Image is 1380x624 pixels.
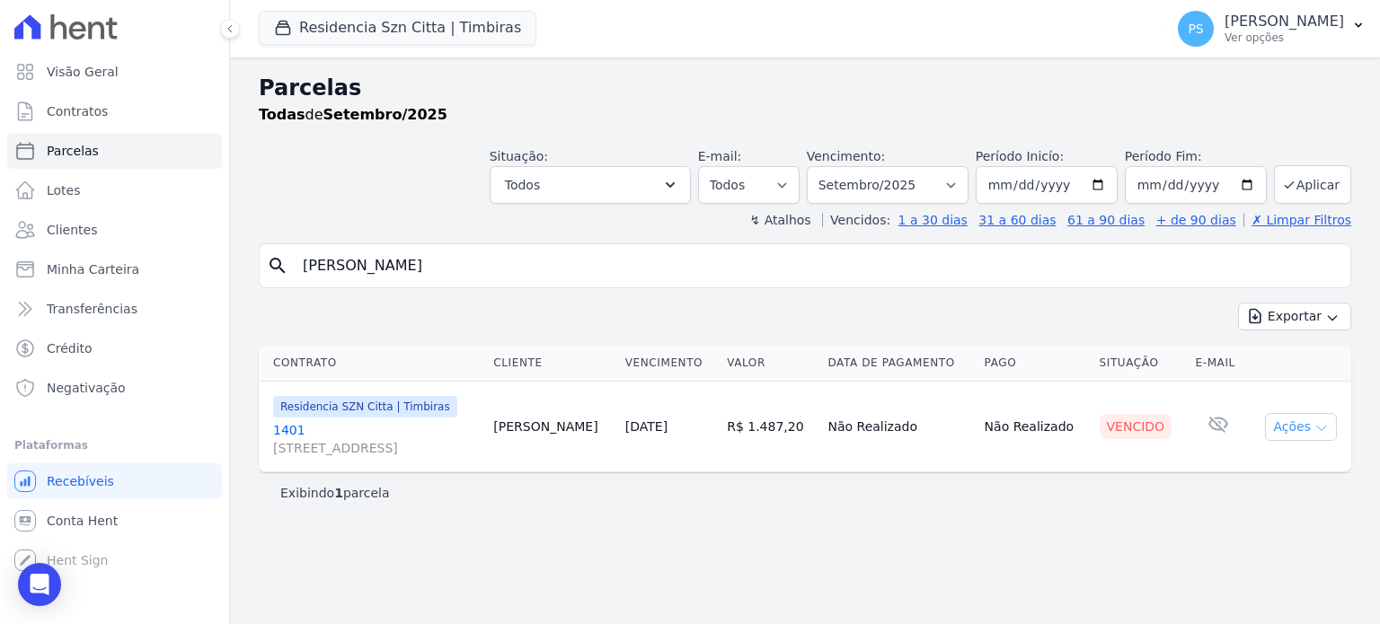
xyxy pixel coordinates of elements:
[7,212,222,248] a: Clientes
[1243,213,1351,227] a: ✗ Limpar Filtros
[18,563,61,606] div: Open Intercom Messenger
[259,11,536,45] button: Residencia Szn Citta | Timbiras
[47,260,139,278] span: Minha Carteira
[7,172,222,208] a: Lotes
[1163,4,1380,54] button: PS [PERSON_NAME] Ver opções
[47,102,108,120] span: Contratos
[259,104,447,126] p: de
[292,248,1343,284] input: Buscar por nome do lote ou do cliente
[1125,147,1267,166] label: Período Fim:
[749,213,810,227] label: ↯ Atalhos
[7,54,222,90] a: Visão Geral
[334,486,343,500] b: 1
[486,345,618,382] th: Cliente
[47,181,81,199] span: Lotes
[977,382,1092,472] td: Não Realizado
[7,133,222,169] a: Parcelas
[820,382,977,472] td: Não Realizado
[7,251,222,287] a: Minha Carteira
[1067,213,1145,227] a: 61 a 90 dias
[807,149,885,163] label: Vencimento:
[720,382,820,472] td: R$ 1.487,20
[323,106,447,123] strong: Setembro/2025
[259,106,305,123] strong: Todas
[625,419,668,434] a: [DATE]
[1238,303,1351,330] button: Exportar
[7,93,222,129] a: Contratos
[820,345,977,382] th: Data de Pagamento
[273,396,457,417] span: Residencia SZN Citta | Timbiras
[486,382,618,472] td: [PERSON_NAME]
[273,439,479,457] span: [STREET_ADDRESS]
[1100,414,1172,439] div: Vencido
[47,379,126,397] span: Negativação
[1225,31,1344,45] p: Ver opções
[47,63,119,81] span: Visão Geral
[267,255,288,277] i: search
[259,345,486,382] th: Contrato
[1156,213,1236,227] a: + de 90 dias
[1092,345,1189,382] th: Situação
[47,472,114,490] span: Recebíveis
[977,345,1092,382] th: Pago
[259,72,1351,104] h2: Parcelas
[47,142,99,160] span: Parcelas
[7,291,222,327] a: Transferências
[618,345,720,382] th: Vencimento
[720,345,820,382] th: Valor
[1274,165,1351,204] button: Aplicar
[1189,345,1249,382] th: E-mail
[7,330,222,366] a: Crédito
[14,435,215,456] div: Plataformas
[698,149,742,163] label: E-mail:
[47,300,137,318] span: Transferências
[978,213,1056,227] a: 31 a 60 dias
[7,503,222,539] a: Conta Hent
[1225,13,1344,31] p: [PERSON_NAME]
[490,149,548,163] label: Situação:
[1188,22,1203,35] span: PS
[7,370,222,406] a: Negativação
[273,421,479,457] a: 1401[STREET_ADDRESS]
[47,221,97,239] span: Clientes
[898,213,968,227] a: 1 a 30 dias
[505,174,540,196] span: Todos
[47,339,93,357] span: Crédito
[280,484,390,502] p: Exibindo parcela
[47,512,118,530] span: Conta Hent
[490,166,691,204] button: Todos
[1265,413,1337,441] button: Ações
[976,149,1064,163] label: Período Inicío:
[822,213,890,227] label: Vencidos:
[7,463,222,499] a: Recebíveis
